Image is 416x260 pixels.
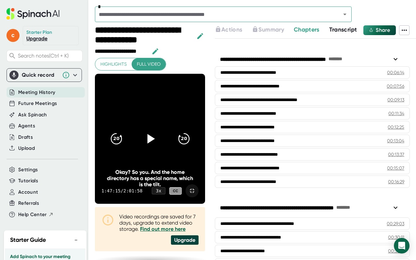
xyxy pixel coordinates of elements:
[18,122,35,130] button: Agents
[137,60,161,68] span: Full video
[394,238,409,253] div: Open Intercom Messenger
[18,211,47,218] span: Help Center
[215,25,252,35] div: Upgrade to access
[152,187,165,194] div: 3 x
[387,69,404,76] div: 00:06:14
[258,26,284,33] span: Summary
[10,236,46,244] h2: Starter Guide
[18,166,38,174] button: Settings
[132,58,166,70] button: Full video
[388,110,404,117] div: 00:11:34
[101,188,136,193] div: 1:47:15 / 2:01:58
[18,111,47,119] button: Ask Spinach
[169,187,182,195] div: CC
[294,26,319,33] span: Chapters
[100,60,127,68] span: Highlights
[18,200,39,207] button: Referrals
[387,220,404,227] div: 00:29:03
[387,165,404,171] div: 00:15:07
[376,27,390,33] span: Share
[363,25,396,35] button: Share
[388,248,404,254] div: 00:31:36
[9,69,79,82] div: Quick record
[26,35,47,42] a: Upgrade
[171,235,199,245] div: Upgrade
[26,30,52,35] div: Starter Plan
[72,235,80,245] button: −
[6,29,19,42] span: c
[340,10,349,19] button: Open
[18,100,57,107] button: Future Meetings
[388,124,404,130] div: 00:12:25
[18,188,38,196] button: Account
[387,83,404,89] div: 00:07:56
[215,25,242,34] button: Actions
[252,25,284,34] button: Summary
[388,234,404,240] div: 00:30:11
[329,26,357,33] span: Transcript
[95,58,132,70] button: Highlights
[18,211,54,218] button: Help Center
[387,137,404,144] div: 00:13:04
[18,177,38,185] button: Tutorials
[22,72,59,78] div: Quick record
[387,97,404,103] div: 00:09:13
[388,178,404,185] div: 00:16:29
[294,25,319,34] button: Chapters
[18,53,81,59] span: Search notes (Ctrl + K)
[18,134,33,141] button: Drafts
[119,214,199,232] div: Video recordings are saved for 7 days, upgrade to extend video storage.
[329,25,357,34] button: Transcript
[106,169,194,188] div: Okay? So you. And the home directory has a special name, which is the tilt.
[221,26,242,33] span: Actions
[388,151,404,158] div: 00:13:37
[18,89,55,96] button: Meeting History
[18,145,35,152] button: Upload
[140,226,186,232] a: Find out more here
[10,254,80,259] h3: Add Spinach to your meeting
[252,25,293,35] div: Upgrade to access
